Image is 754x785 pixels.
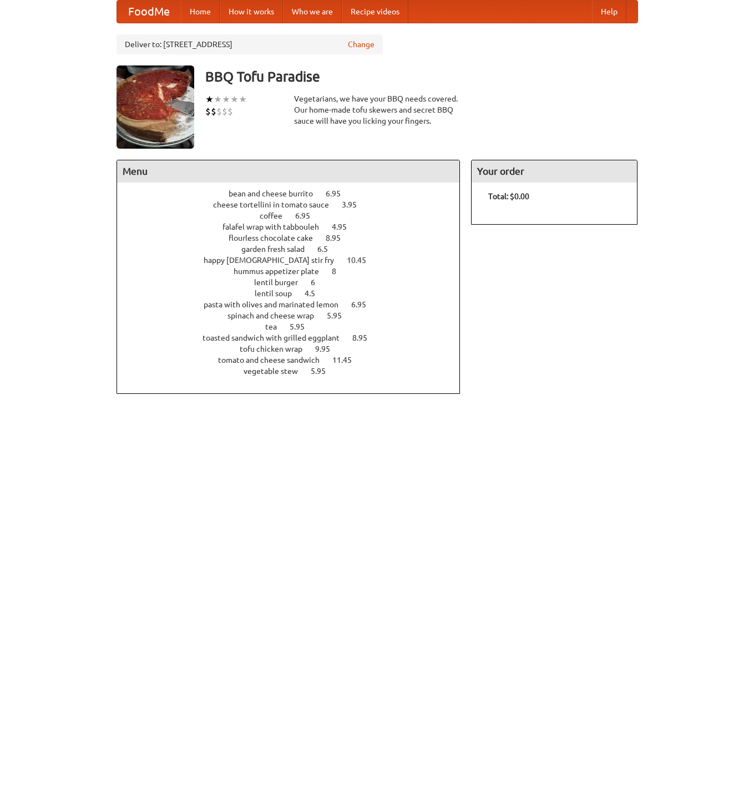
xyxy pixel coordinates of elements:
[218,356,372,364] a: tomato and cheese sandwich 11.45
[240,345,313,353] span: tofu chicken wrap
[351,300,377,309] span: 6.95
[234,267,357,276] a: hummus appetizer plate 8
[218,356,331,364] span: tomato and cheese sandwich
[311,367,337,376] span: 5.95
[222,222,330,231] span: falafel wrap with tabbouleh
[205,65,638,88] h3: BBQ Tofu Paradise
[315,345,341,353] span: 9.95
[255,289,336,298] a: lentil soup 4.5
[342,1,408,23] a: Recipe videos
[204,256,345,265] span: happy [DEMOGRAPHIC_DATA] stir fry
[229,189,324,198] span: bean and cheese burrito
[214,93,222,105] li: ★
[117,1,181,23] a: FoodMe
[311,278,326,287] span: 6
[260,211,331,220] a: coffee 6.95
[229,234,324,242] span: flourless chocolate cake
[203,333,351,342] span: toasted sandwich with grilled eggplant
[327,311,353,320] span: 5.95
[204,256,387,265] a: happy [DEMOGRAPHIC_DATA] stir fry 10.45
[241,245,348,254] a: garden fresh salad 6.5
[227,105,233,118] li: $
[326,234,352,242] span: 8.95
[117,160,460,183] h4: Menu
[211,105,216,118] li: $
[240,345,351,353] a: tofu chicken wrap 9.95
[117,34,383,54] div: Deliver to: [STREET_ADDRESS]
[222,222,367,231] a: falafel wrap with tabbouleh 4.95
[347,256,377,265] span: 10.45
[241,245,316,254] span: garden fresh salad
[244,367,346,376] a: vegetable stew 5.95
[326,189,352,198] span: 6.95
[592,1,626,23] a: Help
[317,245,339,254] span: 6.5
[220,1,283,23] a: How it works
[213,200,340,209] span: cheese tortellini in tomato sauce
[488,192,529,201] b: Total: $0.00
[332,222,358,231] span: 4.95
[222,105,227,118] li: $
[205,93,214,105] li: ★
[260,211,293,220] span: coffee
[254,278,309,287] span: lentil burger
[213,200,377,209] a: cheese tortellini in tomato sauce 3.95
[204,300,387,309] a: pasta with olives and marinated lemon 6.95
[181,1,220,23] a: Home
[227,311,362,320] a: spinach and cheese wrap 5.95
[227,311,325,320] span: spinach and cheese wrap
[352,333,378,342] span: 8.95
[230,93,239,105] li: ★
[342,200,368,209] span: 3.95
[295,211,321,220] span: 6.95
[332,356,363,364] span: 11.45
[290,322,316,331] span: 5.95
[348,39,375,50] a: Change
[229,234,361,242] a: flourless chocolate cake 8.95
[229,189,361,198] a: bean and cheese burrito 6.95
[254,278,336,287] a: lentil burger 6
[332,267,347,276] span: 8
[205,105,211,118] li: $
[283,1,342,23] a: Who we are
[216,105,222,118] li: $
[265,322,288,331] span: tea
[203,333,388,342] a: toasted sandwich with grilled eggplant 8.95
[265,322,325,331] a: tea 5.95
[255,289,303,298] span: lentil soup
[294,93,461,126] div: Vegetarians, we have your BBQ needs covered. Our home-made tofu skewers and secret BBQ sauce will...
[305,289,326,298] span: 4.5
[204,300,350,309] span: pasta with olives and marinated lemon
[244,367,309,376] span: vegetable stew
[234,267,330,276] span: hummus appetizer plate
[117,65,194,149] img: angular.jpg
[239,93,247,105] li: ★
[472,160,637,183] h4: Your order
[222,93,230,105] li: ★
